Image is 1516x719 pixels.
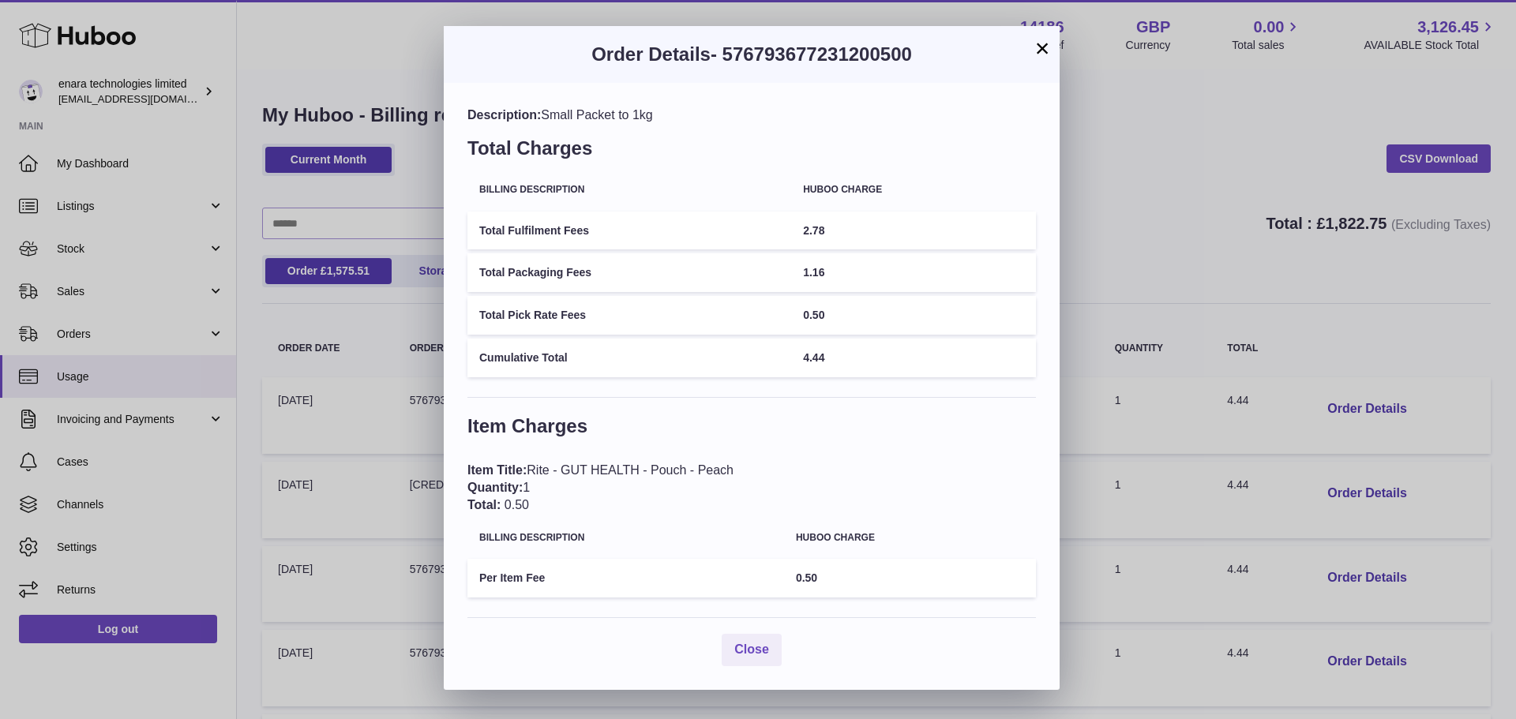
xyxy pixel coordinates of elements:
th: Huboo charge [784,521,1036,555]
div: Small Packet to 1kg [467,107,1036,124]
td: Total Pick Rate Fees [467,296,791,335]
td: Total Packaging Fees [467,253,791,292]
button: Close [722,634,782,666]
span: Quantity: [467,481,523,494]
th: Huboo charge [791,173,1036,207]
span: 2.78 [803,224,824,237]
span: 0.50 [803,309,824,321]
td: Total Fulfilment Fees [467,212,791,250]
h3: Item Charges [467,414,1036,447]
h3: Total Charges [467,136,1036,169]
div: Rite - GUT HEALTH - Pouch - Peach 1 [467,462,1036,513]
td: Cumulative Total [467,339,791,377]
span: Description: [467,108,541,122]
span: 0.50 [505,498,529,511]
h3: Order Details [467,42,1036,67]
td: Per Item Fee [467,559,784,597]
span: Total: [467,498,501,511]
span: Item Title: [467,463,527,477]
span: Close [734,642,769,656]
th: Billing Description [467,173,791,207]
span: 1.16 [803,266,824,279]
span: 4.44 [803,351,824,364]
span: 0.50 [796,571,817,584]
th: Billing Description [467,521,784,555]
span: - 576793677231200500 [711,43,912,65]
button: × [1033,39,1052,58]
